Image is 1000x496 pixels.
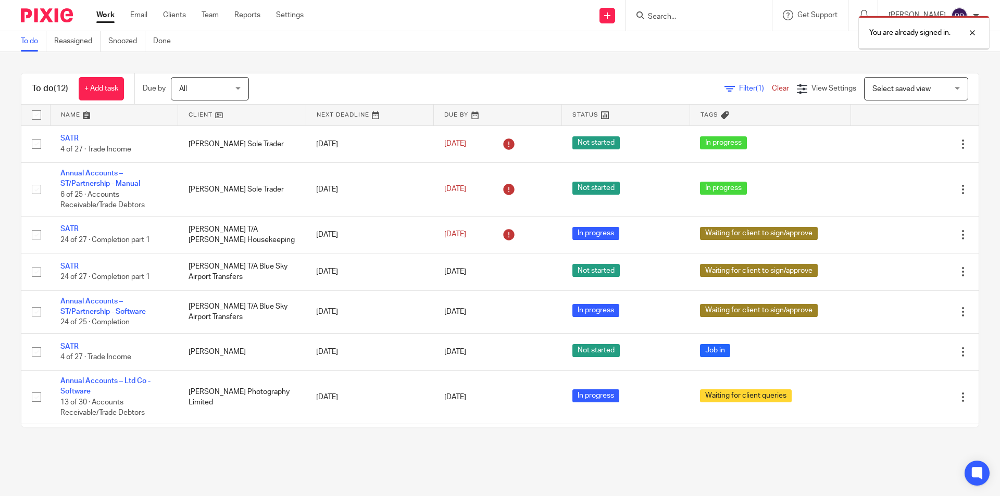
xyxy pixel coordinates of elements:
[306,424,434,466] td: [DATE]
[572,136,620,149] span: Not started
[306,333,434,370] td: [DATE]
[153,31,179,52] a: Done
[60,298,146,315] a: Annual Accounts – ST/Partnership - Software
[60,377,151,395] a: Annual Accounts – Ltd Co - Software
[572,389,619,402] span: In progress
[444,268,466,275] span: [DATE]
[163,10,186,20] a: Clients
[234,10,260,20] a: Reports
[179,85,187,93] span: All
[306,253,434,290] td: [DATE]
[872,85,931,93] span: Select saved view
[202,10,219,20] a: Team
[143,83,166,94] p: Due by
[21,8,73,22] img: Pixie
[276,10,304,20] a: Settings
[178,333,306,370] td: [PERSON_NAME]
[178,125,306,162] td: [PERSON_NAME] Sole Trader
[60,135,79,142] a: SATR
[306,216,434,253] td: [DATE]
[772,85,789,92] a: Clear
[60,343,79,350] a: SATR
[700,182,747,195] span: In progress
[572,264,620,277] span: Not started
[572,227,619,240] span: In progress
[108,31,145,52] a: Snoozed
[572,344,620,357] span: Not started
[444,231,466,238] span: [DATE]
[444,186,466,193] span: [DATE]
[306,371,434,424] td: [DATE]
[60,353,131,361] span: 4 of 27 · Trade Income
[60,273,150,281] span: 24 of 27 · Completion part 1
[178,424,306,466] td: Kent Event Catering Ltd
[60,236,150,244] span: 24 of 27 · Completion part 1
[306,162,434,216] td: [DATE]
[60,399,145,417] span: 13 of 30 · Accounts Receivable/Trade Debtors
[700,264,818,277] span: Waiting for client to sign/approve
[306,125,434,162] td: [DATE]
[178,253,306,290] td: [PERSON_NAME] T/A Blue Sky Airport Transfers
[60,319,130,326] span: 24 of 25 · Completion
[700,389,792,402] span: Waiting for client queries
[444,141,466,148] span: [DATE]
[178,216,306,253] td: [PERSON_NAME] T/A [PERSON_NAME] Housekeeping
[130,10,147,20] a: Email
[60,191,145,209] span: 6 of 25 · Accounts Receivable/Trade Debtors
[444,393,466,401] span: [DATE]
[572,182,620,195] span: Not started
[54,31,101,52] a: Reassigned
[60,263,79,270] a: SATR
[700,304,818,317] span: Waiting for client to sign/approve
[96,10,115,20] a: Work
[178,290,306,333] td: [PERSON_NAME] T/A Blue Sky Airport Transfers
[700,344,730,357] span: Job in
[178,371,306,424] td: [PERSON_NAME] Photography Limited
[700,227,818,240] span: Waiting for client to sign/approve
[60,225,79,233] a: SATR
[701,112,718,118] span: Tags
[444,308,466,315] span: [DATE]
[54,84,68,93] span: (12)
[756,85,764,92] span: (1)
[572,304,619,317] span: In progress
[306,290,434,333] td: [DATE]
[700,136,747,149] span: In progress
[60,170,140,187] a: Annual Accounts – ST/Partnership - Manual
[178,162,306,216] td: [PERSON_NAME] Sole Trader
[60,146,131,153] span: 4 of 27 · Trade Income
[811,85,856,92] span: View Settings
[21,31,46,52] a: To do
[32,83,68,94] h1: To do
[444,348,466,355] span: [DATE]
[739,85,772,92] span: Filter
[869,28,951,38] p: You are already signed in.
[951,7,968,24] img: svg%3E
[79,77,124,100] a: + Add task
